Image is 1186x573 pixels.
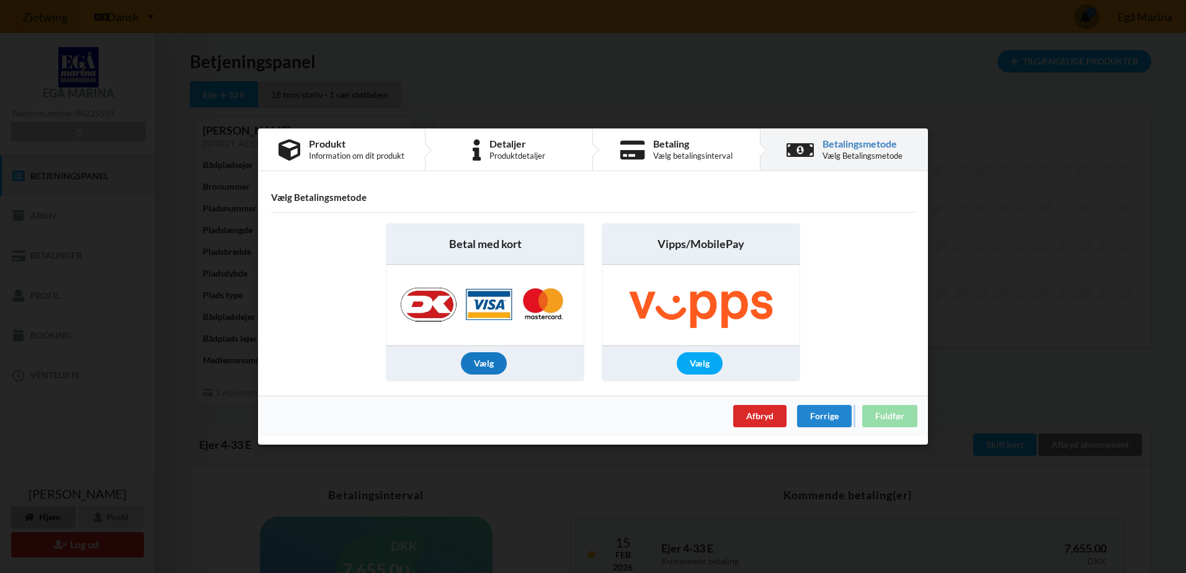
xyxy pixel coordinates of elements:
div: Betaling [653,139,733,149]
div: Vælg [677,352,723,375]
h4: Vælg Betalingsmetode [271,192,915,203]
div: Produktdetaljer [489,151,545,161]
span: Betal med kort [449,236,522,252]
div: Vælg betalingsinterval [653,151,733,161]
div: Detaljer [489,139,545,149]
img: Vipps/MobilePay [602,265,800,345]
img: Nets [388,265,582,345]
div: Vælg [461,352,507,375]
div: Vælg Betalingsmetode [823,151,903,161]
span: Vipps/MobilePay [658,236,744,252]
div: Betalingsmetode [823,139,903,149]
div: Produkt [309,139,404,149]
div: Information om dit produkt [309,151,404,161]
div: Afbryd [733,405,787,427]
div: Forrige [797,405,852,427]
